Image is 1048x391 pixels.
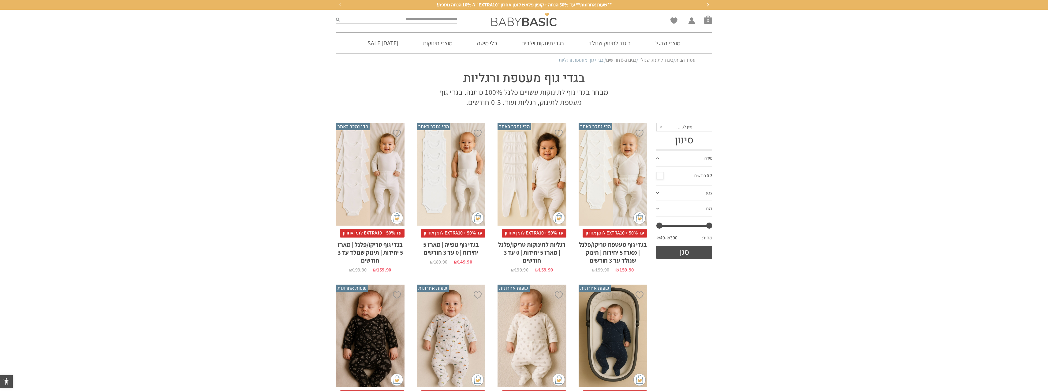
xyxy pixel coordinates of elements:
[373,267,377,273] span: ₪
[656,201,712,217] a: דגם
[553,374,565,386] img: cat-mini-atc.png
[666,234,677,241] span: ₪300
[472,374,484,386] img: cat-mini-atc.png
[512,33,573,53] a: בגדי תינוקות וילדים
[535,267,539,273] span: ₪
[417,123,485,264] a: הכי נמכר באתר בגדי גוף גופייה | מארז 5 יחידות | 0 עד 3 חודשים עד 50% + EXTRA10 לזמן אחרוןבגדי גוף...
[579,123,647,272] a: הכי נמכר באתר בגדי גוף מעטפת טריקו/פלנל | מארז 5 יחידות | תינוק שנולד עד 3 חודשים עד 50% + EXTRA1...
[553,212,565,224] img: cat-mini-atc.png
[498,123,531,130] span: הכי נמכר באתר
[437,70,611,87] h1: בגדי גוף מעטפת ורגליות
[675,57,696,63] a: עמוד הבית
[535,267,553,273] bdi: 159.90
[336,123,405,272] a: הכי נמכר באתר בגדי גוף טריקו/פלנל | מארז 5 יחידות | תינוק שנולד עד 3 חודשים עד 50% + EXTRA10 לזמן...
[336,285,368,292] span: שעות אחרונות
[592,267,595,273] span: ₪
[633,212,646,224] img: cat-mini-atc.png
[417,285,449,292] span: שעות אחרונות
[391,212,403,224] img: cat-mini-atc.png
[638,57,673,63] a: ביגוד לתינוק שנולד
[472,212,484,224] img: cat-mini-atc.png
[583,229,647,237] span: עד 50% + EXTRA10 לזמן אחרון
[421,229,485,237] span: עד 50% + EXTRA10 לזמן אחרון
[498,123,566,272] a: הכי נמכר באתר רגליות לתינוקות טריקו/פלנל | מארז 5 יחידות | 0 עד 3 חודשים עד 50% + EXTRA10 לזמן אח...
[468,33,506,53] a: כלי מיטה
[579,123,612,130] span: הכי נמכר באתר
[511,267,515,273] span: ₪
[454,259,472,265] bdi: 149.90
[414,33,462,53] a: מוצרי תינוקות
[430,259,434,265] span: ₪
[511,267,528,273] bdi: 199.90
[606,57,636,63] a: בנים 0-3 חודשים
[656,246,712,259] button: סנן
[502,229,566,237] span: עד 50% + EXTRA10 לזמן אחרון
[656,234,666,241] span: ₪40
[391,374,403,386] img: cat-mini-atc.png
[580,33,640,53] a: ביגוד לתינוק שנולד
[498,285,530,292] span: שעות אחרונות
[579,285,611,292] span: שעות אחרונות
[491,13,557,26] img: Baby Basic בגדי תינוקות וילדים אונליין
[704,15,712,24] a: סל קניות0
[437,87,611,108] p: מבחר בגדי גוף לתינוקות עשויים פלנל 100% כותנה. בגדי גוף מעטפת לתינוק, רגליות ועוד. 0-3 חודשים.
[704,15,712,24] span: סל קניות
[353,57,696,64] nav: Breadcrumb
[358,33,408,53] a: [DATE] SALE
[430,259,447,265] bdi: 189.90
[349,267,367,273] bdi: 199.90
[454,259,458,265] span: ₪
[417,238,485,256] h2: בגדי גוף גופייה | מארז 5 יחידות | 0 עד 3 חודשים
[656,135,712,146] h3: סינון
[633,374,646,386] img: cat-mini-atc.png
[670,17,677,24] a: Wishlist
[646,33,690,53] a: מוצרי הדגל
[676,124,692,130] span: מיין לפי…
[342,2,706,8] a: **שעות אחרונות** עד 50% הנחה + קופון פלאש לזמן אחרון ״EXTRA10״ ל-10% הנחה נוספת!
[349,267,353,273] span: ₪
[417,123,450,130] span: הכי נמכר באתר
[656,233,712,246] div: מחיר: —
[592,267,609,273] bdi: 199.90
[656,171,712,180] a: 0-3 חודשים
[336,238,405,264] h2: בגדי גוף טריקו/פלנל | מארז 5 יחידות | תינוק שנולד עד 3 חודשים
[498,238,566,264] h2: רגליות לתינוקות טריקו/פלנל | מארז 5 יחידות | 0 עד 3 חודשים
[670,17,677,26] span: Wishlist
[340,229,405,237] span: עד 50% + EXTRA10 לזמן אחרון
[656,151,712,167] a: מידה
[615,267,634,273] bdi: 159.90
[437,2,612,8] span: **שעות אחרונות** עד 50% הנחה + קופון פלאש לזמן אחרון ״EXTRA10״ ל-10% הנחה נוספת!
[579,238,647,264] h2: בגדי גוף מעטפת טריקו/פלנל | מארז 5 יחידות | תינוק שנולד עד 3 חודשים
[703,0,712,9] button: Next
[615,267,619,273] span: ₪
[336,123,370,130] span: הכי נמכר באתר
[656,186,712,201] a: צבע
[373,267,391,273] bdi: 159.90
